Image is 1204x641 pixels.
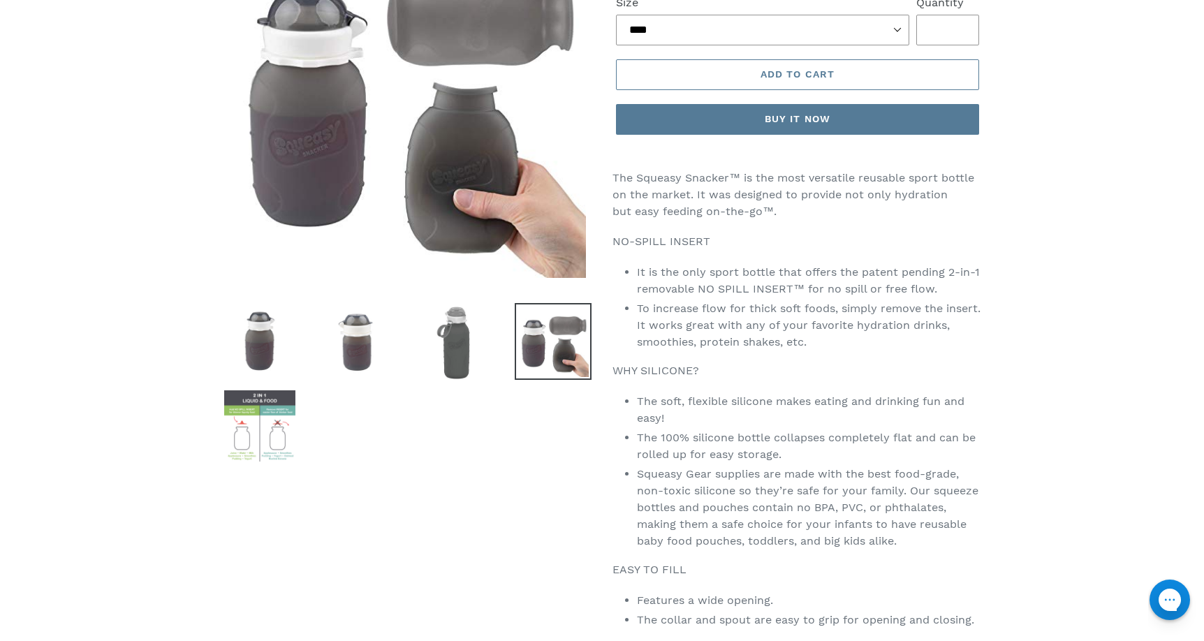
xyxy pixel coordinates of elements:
[637,612,983,628] li: The collar and spout are easy to grip for opening and closing.
[637,466,983,550] li: Squeasy Gear supplies are made with the best food-grade, non-toxic silicone so they’re safe for y...
[637,429,983,463] li: The 100% silicone bottle collapses completely flat and can be rolled up for easy storage.
[612,561,983,578] p: EASY TO FILL
[616,59,979,90] button: Add to cart
[221,388,298,464] img: Load image into Gallery viewer, Gray Squeasy Snacker
[221,303,298,380] img: Load image into Gallery viewer, Gray Squeasy Snacker
[515,303,592,380] img: Load image into Gallery viewer, Gray Squeasy Snacker
[637,264,983,297] li: It is the only sport bottle that offers the patent pending 2-in-1 removable NO SPILL INSERT™ for ...
[319,303,396,380] img: Load image into Gallery viewer, Gray Squeasy Snacker
[637,300,983,351] li: To increase flow for thick soft foods, simply remove the insert. It works great with any of your ...
[761,68,835,80] span: Add to cart
[612,170,983,220] p: The Squeasy Snacker™ is the most versatile reusable sport bottle on the market. It was designed t...
[612,233,983,250] p: NO-SPILL INSERT
[637,393,983,427] li: The soft, flexible silicone makes eating and drinking fun and easy!
[637,592,983,609] li: Features a wide opening.
[616,104,979,135] button: Buy it now
[612,362,983,379] p: WHY SILICONE?
[417,303,494,383] img: Load image into Gallery viewer, Gray Squeasy Snacker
